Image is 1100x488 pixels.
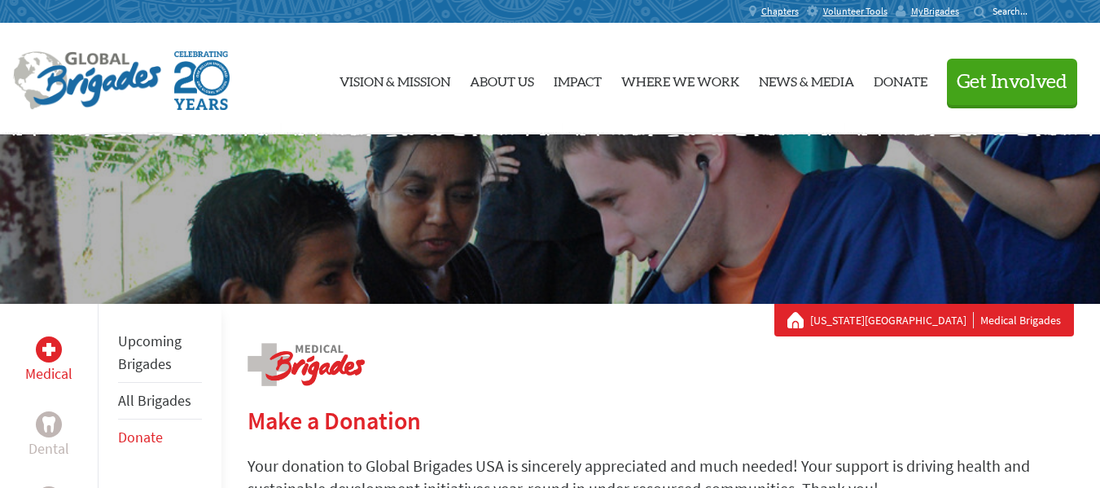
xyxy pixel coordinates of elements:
[947,59,1077,105] button: Get Involved
[957,73,1067,92] span: Get Involved
[993,5,1039,17] input: Search...
[759,37,854,121] a: News & Media
[248,406,1074,435] h2: Make a Donation
[36,336,62,363] div: Medical
[911,5,959,18] span: MyBrigades
[810,312,974,328] a: [US_STATE][GEOGRAPHIC_DATA]
[248,343,365,386] img: logo-medical.png
[118,323,202,383] li: Upcoming Brigades
[118,332,182,373] a: Upcoming Brigades
[470,37,534,121] a: About Us
[118,383,202,420] li: All Brigades
[42,343,55,356] img: Medical
[42,416,55,432] img: Dental
[874,37,927,121] a: Donate
[787,312,1061,328] div: Medical Brigades
[25,336,72,385] a: MedicalMedical
[28,411,69,460] a: DentalDental
[28,437,69,460] p: Dental
[25,363,72,385] p: Medical
[554,37,602,121] a: Impact
[118,391,191,410] a: All Brigades
[621,37,739,121] a: Where We Work
[13,51,161,110] img: Global Brigades Logo
[340,37,450,121] a: Vision & Mission
[823,5,887,18] span: Volunteer Tools
[761,5,799,18] span: Chapters
[118,428,163,446] a: Donate
[118,420,202,455] li: Donate
[36,411,62,437] div: Dental
[174,51,230,110] img: Global Brigades Celebrating 20 Years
